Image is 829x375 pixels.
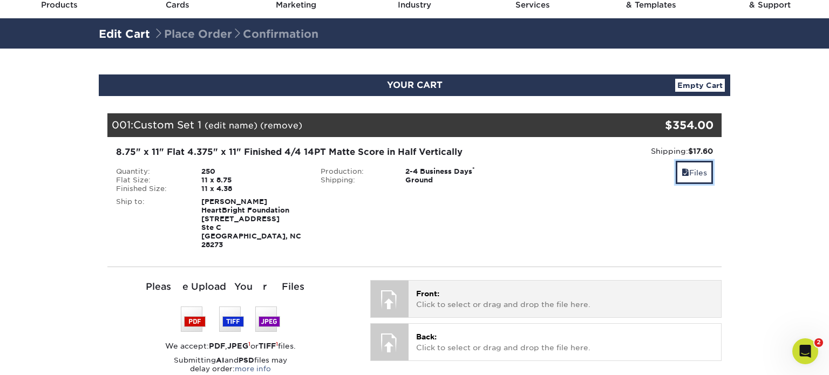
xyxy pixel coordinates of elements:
img: We accept: PSD, TIFF, or JPEG (JPG) [181,306,280,332]
p: Click to select or drag and drop the file here. [416,331,714,353]
span: Place Order Confirmation [153,28,318,40]
strong: $17.60 [688,147,713,155]
div: $354.00 [619,117,714,133]
span: Custom Set 1 [133,119,201,131]
div: Shipping: [525,146,713,156]
a: Files [676,161,713,184]
a: Edit Cart [99,28,150,40]
div: Production: [312,167,398,176]
a: more info [235,365,271,373]
div: 2-4 Business Days [397,167,517,176]
iframe: Google Customer Reviews [3,342,92,371]
div: 001: [107,113,619,137]
span: YOUR CART [387,80,443,90]
div: 11 x 8.75 [193,176,312,185]
a: (edit name) [205,120,257,131]
strong: JPEG [227,342,248,350]
a: Empty Cart [675,79,725,92]
div: Finished Size: [108,185,193,193]
div: Ground [397,176,517,185]
span: Back: [416,332,437,341]
div: 250 [193,167,312,176]
strong: TIFF [259,342,276,350]
sup: 1 [248,340,250,347]
a: (remove) [260,120,302,131]
div: We accept: , or files. [107,340,354,351]
div: Ship to: [108,197,193,249]
div: Please Upload Your Files [107,280,354,294]
div: Shipping: [312,176,398,185]
strong: PDF [209,342,225,350]
p: Click to select or drag and drop the file here. [416,288,714,310]
span: 2 [814,338,823,347]
div: 8.75" x 11" Flat 4.375" x 11" Finished 4/4 14PT Matte Score in Half Vertically [116,146,508,159]
strong: PSD [239,356,254,364]
sup: 1 [276,340,278,347]
div: 11 x 4.38 [193,185,312,193]
iframe: Intercom live chat [792,338,818,364]
div: Quantity: [108,167,193,176]
strong: [PERSON_NAME] HeartBright Foundation [STREET_ADDRESS] Ste C [GEOGRAPHIC_DATA], NC 28273 [201,197,301,249]
strong: AI [216,356,225,364]
span: Front: [416,289,439,298]
span: files [682,168,689,177]
div: Flat Size: [108,176,193,185]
